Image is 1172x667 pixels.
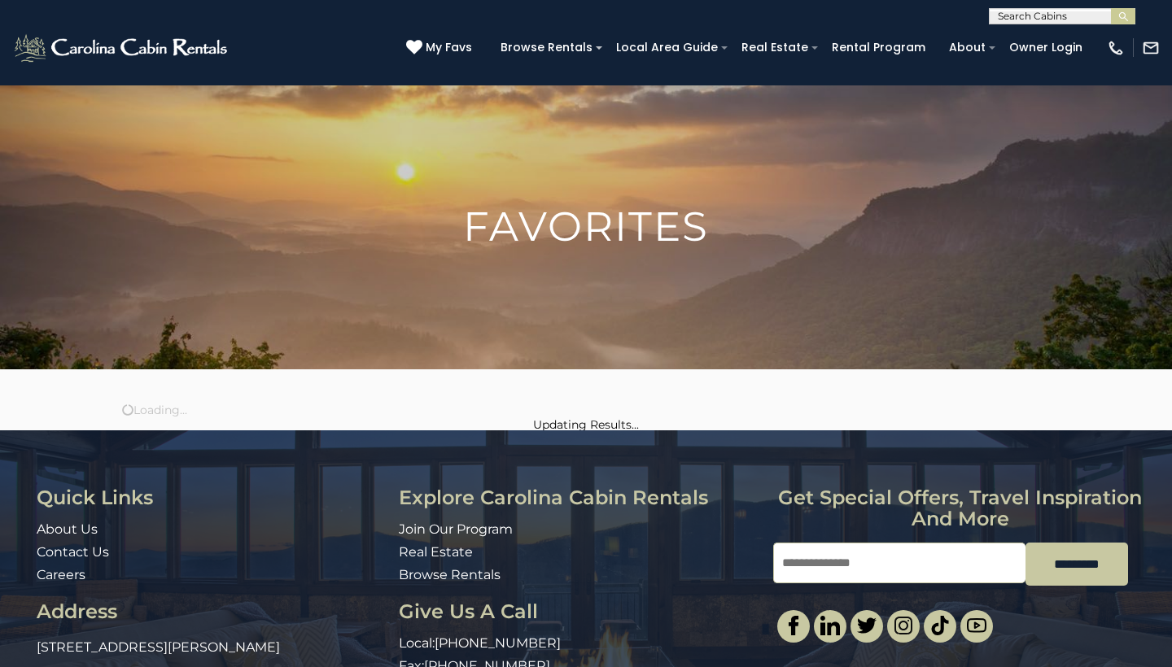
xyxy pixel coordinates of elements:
a: About Us [37,521,98,537]
a: Careers [37,567,85,582]
a: My Favs [406,39,476,57]
h3: Quick Links [37,487,387,508]
a: Real Estate [399,544,473,560]
h3: Address [37,601,387,622]
img: tiktok.svg [930,616,950,635]
img: twitter-single.svg [857,616,877,635]
a: About [941,35,994,60]
img: phone-regular-white.png [1107,39,1125,57]
a: Browse Rentals [492,35,601,60]
h3: Get special offers, travel inspiration and more [773,487,1148,530]
a: Owner Login [1001,35,1091,60]
a: Local Area Guide [608,35,726,60]
h3: Give Us A Call [399,601,761,622]
a: Join Our Program [399,521,513,537]
img: linkedin-single.svg [820,616,840,635]
a: [PHONE_NUMBER] [435,635,561,651]
img: instagram-single.svg [894,616,913,635]
span: My Favs [426,39,472,56]
a: Browse Rentals [399,567,501,582]
h3: Explore Carolina Cabin Rentals [399,487,761,508]
p: Local: [399,634,761,653]
a: Contact Us [37,544,109,560]
img: facebook-single.svg [784,616,803,635]
img: mail-regular-white.png [1142,39,1160,57]
a: Rental Program [824,35,934,60]
a: Real Estate [733,35,816,60]
img: youtube-light.svg [967,616,986,635]
img: White-1-2.png [12,32,232,64]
